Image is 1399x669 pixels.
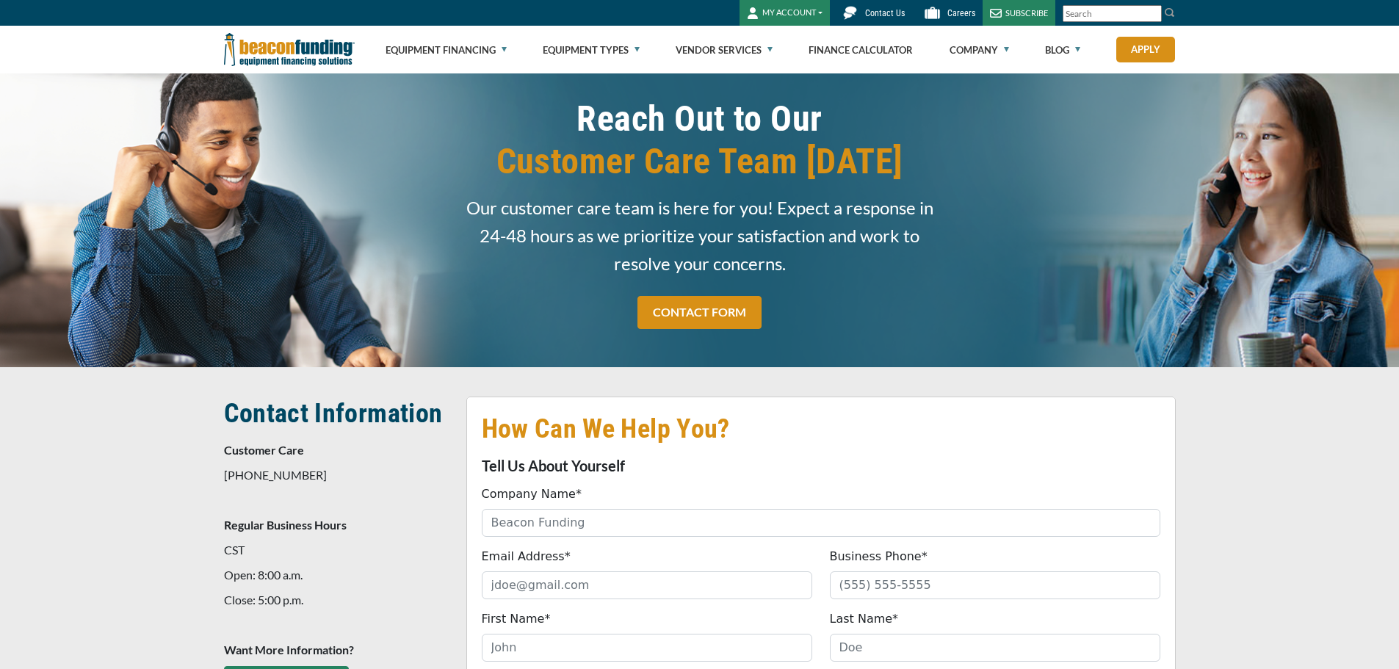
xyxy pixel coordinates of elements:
[830,610,899,628] label: Last Name*
[224,466,449,484] p: [PHONE_NUMBER]
[482,610,551,628] label: First Name*
[482,548,571,565] label: Email Address*
[482,634,812,662] input: John
[1063,5,1162,22] input: Search
[1045,26,1080,73] a: Blog
[224,643,354,657] strong: Want More Information?
[1116,37,1175,62] a: Apply
[466,98,933,183] h1: Reach Out to Our
[676,26,773,73] a: Vendor Services
[637,296,762,329] a: CONTACT FORM
[482,457,1160,474] p: Tell Us About Yourself
[543,26,640,73] a: Equipment Types
[224,397,449,430] h2: Contact Information
[830,571,1160,599] input: (555) 555-5555
[947,8,975,18] span: Careers
[482,412,1160,446] h2: How Can We Help You?
[386,26,507,73] a: Equipment Financing
[1164,7,1176,18] img: Search
[224,518,347,532] strong: Regular Business Hours
[466,194,933,278] span: Our customer care team is here for you! Expect a response in 24-48 hours as we prioritize your sa...
[830,548,928,565] label: Business Phone*
[482,509,1160,537] input: Beacon Funding
[809,26,913,73] a: Finance Calculator
[224,541,449,559] p: CST
[830,634,1160,662] input: Doe
[1146,8,1158,20] a: Clear search text
[224,591,449,609] p: Close: 5:00 p.m.
[224,443,304,457] strong: Customer Care
[224,566,449,584] p: Open: 8:00 a.m.
[224,26,355,73] img: Beacon Funding Corporation logo
[865,8,905,18] span: Contact Us
[466,140,933,183] span: Customer Care Team [DATE]
[482,571,812,599] input: jdoe@gmail.com
[482,485,582,503] label: Company Name*
[950,26,1009,73] a: Company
